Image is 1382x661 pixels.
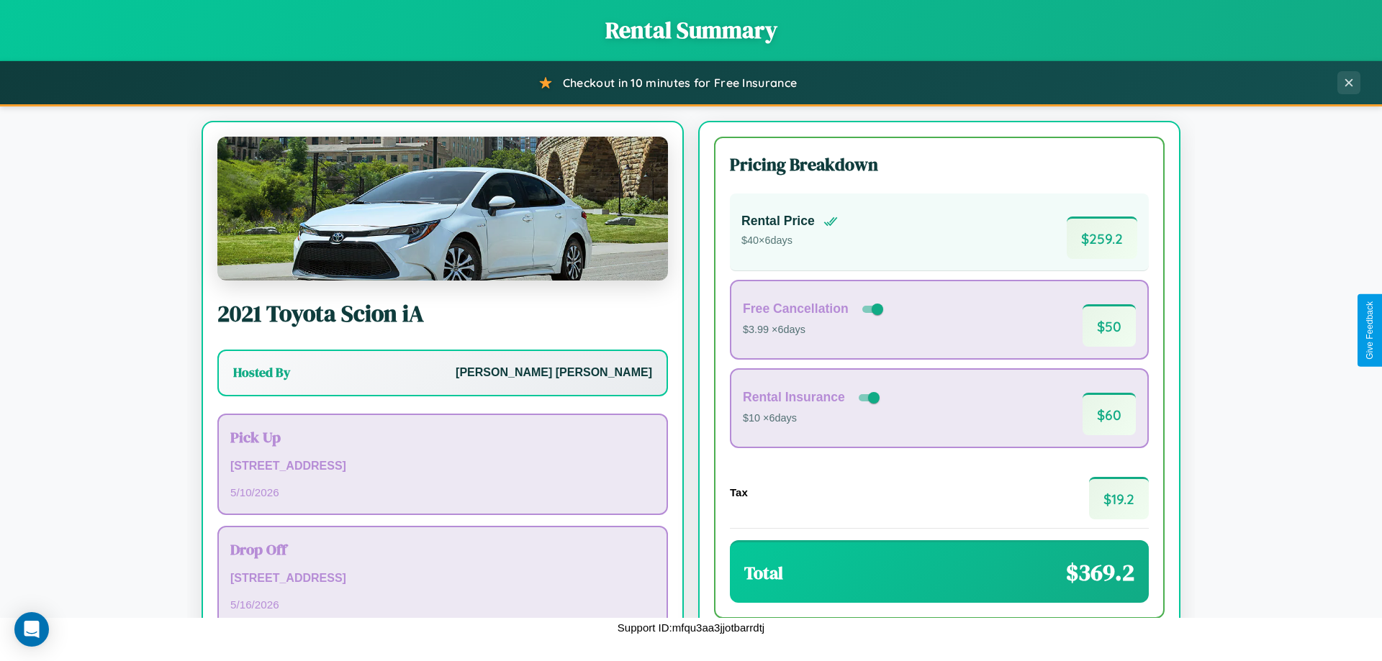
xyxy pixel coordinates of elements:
h3: Pick Up [230,427,655,447]
h4: Tax [730,486,748,498]
span: $ 19.2 [1089,477,1149,519]
p: [STREET_ADDRESS] [230,568,655,589]
img: Toyota Scion iA [217,137,668,281]
p: 5 / 16 / 2026 [230,595,655,614]
p: 5 / 10 / 2026 [230,483,655,502]
span: $ 50 [1083,304,1136,347]
p: [PERSON_NAME] [PERSON_NAME] [456,363,652,383]
h3: Drop Off [230,539,655,560]
h3: Total [744,561,783,585]
div: Open Intercom Messenger [14,612,49,647]
p: $3.99 × 6 days [743,321,886,339]
h4: Free Cancellation [743,301,849,316]
p: $ 40 × 6 days [741,232,838,250]
p: [STREET_ADDRESS] [230,456,655,477]
h2: 2021 Toyota Scion iA [217,298,668,329]
span: $ 60 [1083,393,1136,435]
span: $ 259.2 [1067,216,1137,259]
h3: Hosted By [233,364,290,381]
h1: Rental Summary [14,14,1368,46]
span: $ 369.2 [1066,557,1134,588]
div: Give Feedback [1365,301,1375,360]
h4: Rental Insurance [743,390,845,405]
h3: Pricing Breakdown [730,152,1149,176]
span: Checkout in 10 minutes for Free Insurance [563,76,797,90]
p: $10 × 6 days [743,409,882,428]
p: Support ID: mfqu3aa3jjotbarrdtj [618,618,764,637]
h4: Rental Price [741,214,815,229]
